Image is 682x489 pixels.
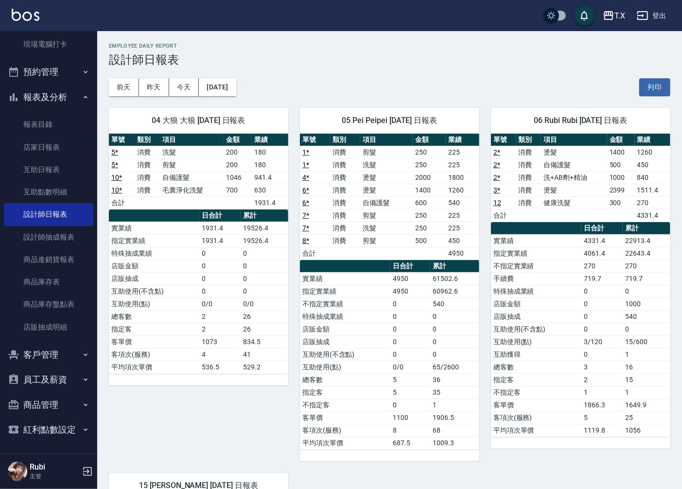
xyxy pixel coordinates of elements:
[390,297,430,310] td: 0
[413,171,446,184] td: 2000
[4,59,93,85] button: 預約管理
[430,399,479,411] td: 1
[491,348,581,361] td: 互助獲得
[199,78,236,96] button: [DATE]
[430,386,479,399] td: 35
[360,209,413,222] td: 剪髮
[491,386,581,399] td: 不指定客
[599,6,629,26] button: T.X
[109,323,199,335] td: 指定客
[300,361,390,373] td: 互助使用(點)
[109,297,199,310] td: 互助使用(點)
[491,297,581,310] td: 店販金額
[446,158,479,171] td: 225
[224,146,252,158] td: 200
[109,310,199,323] td: 總客數
[581,373,623,386] td: 2
[446,247,479,260] td: 4950
[241,285,288,297] td: 0
[581,285,623,297] td: 0
[109,247,199,260] td: 特殊抽成業績
[241,335,288,348] td: 834.5
[581,272,623,285] td: 719.7
[581,297,623,310] td: 0
[390,272,430,285] td: 4950
[623,260,670,272] td: 270
[491,234,581,247] td: 實業績
[623,272,670,285] td: 719.7
[4,417,93,442] button: 紅利點數設定
[199,234,241,247] td: 1931.4
[623,411,670,424] td: 25
[4,316,93,338] a: 店販抽成明細
[446,146,479,158] td: 225
[491,323,581,335] td: 互助使用(不含點)
[300,411,390,424] td: 客單價
[623,310,670,323] td: 540
[12,9,39,21] img: Logo
[635,196,670,209] td: 270
[300,386,390,399] td: 指定客
[300,399,390,411] td: 不指定客
[633,7,670,25] button: 登出
[390,335,430,348] td: 0
[581,234,623,247] td: 4331.4
[491,272,581,285] td: 手續費
[635,134,670,146] th: 業績
[430,373,479,386] td: 36
[4,33,93,55] a: 現場電腦打卡
[390,386,430,399] td: 5
[241,361,288,373] td: 529.2
[330,234,360,247] td: 消費
[241,222,288,234] td: 19526.4
[109,196,135,209] td: 合計
[109,43,670,49] h2: Employee Daily Report
[199,310,241,323] td: 2
[430,323,479,335] td: 0
[607,171,635,184] td: 1000
[516,171,542,184] td: 消費
[491,411,581,424] td: 客項次(服務)
[300,437,390,449] td: 平均項次單價
[109,222,199,234] td: 實業績
[252,184,288,196] td: 630
[581,260,623,272] td: 270
[491,247,581,260] td: 指定實業績
[135,134,160,146] th: 類別
[4,392,93,418] button: 商品管理
[109,134,288,210] table: a dense table
[446,171,479,184] td: 1800
[199,323,241,335] td: 2
[390,399,430,411] td: 0
[312,116,468,125] span: 05 Pei Peipei [DATE] 日報表
[413,222,446,234] td: 250
[541,184,607,196] td: 燙髮
[135,146,160,158] td: 消費
[446,234,479,247] td: 450
[109,234,199,247] td: 指定實業績
[623,399,670,411] td: 1649.9
[300,297,390,310] td: 不指定實業績
[4,113,93,136] a: 報表目錄
[199,247,241,260] td: 0
[360,196,413,209] td: 自備護髮
[390,424,430,437] td: 8
[635,158,670,171] td: 450
[4,342,93,367] button: 客戶管理
[581,348,623,361] td: 0
[4,158,93,181] a: 互助日報表
[360,171,413,184] td: 燙髮
[199,335,241,348] td: 1073
[300,323,390,335] td: 店販金額
[30,472,79,481] p: 主管
[330,171,360,184] td: 消費
[413,196,446,209] td: 600
[491,134,670,222] table: a dense table
[581,411,623,424] td: 5
[300,134,479,260] table: a dense table
[446,196,479,209] td: 540
[623,348,670,361] td: 1
[503,116,659,125] span: 06 Rubi Rubi [DATE] 日報表
[109,361,199,373] td: 平均項次單價
[241,297,288,310] td: 0/0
